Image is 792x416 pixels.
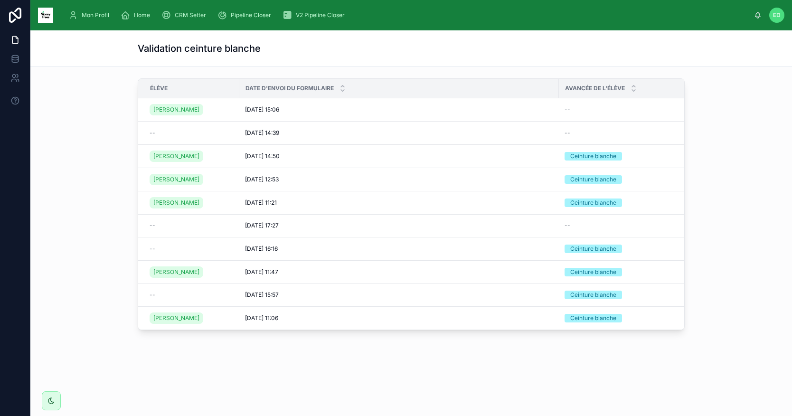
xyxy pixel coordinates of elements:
span: [DATE] 15:57 [245,291,279,299]
div: Ceinture blanche [570,152,616,161]
span: Mon Profil [82,11,109,19]
a: Ouvrir le lien [684,172,739,187]
a: [PERSON_NAME] [150,151,203,162]
a: [PERSON_NAME] [150,312,203,324]
a: Ouvrir le lien [684,149,739,164]
span: -- [565,129,570,137]
span: -- [565,222,570,229]
a: [PERSON_NAME] [150,266,203,278]
span: -- [150,245,155,253]
a: [PERSON_NAME] [150,104,203,115]
span: [PERSON_NAME] [153,176,199,183]
span: [DATE] 15:06 [245,106,279,113]
a: Ouvrir le lien [684,241,739,256]
span: [PERSON_NAME] [153,268,199,276]
span: [DATE] 17:27 [245,222,279,229]
span: [DATE] 12:53 [245,176,279,183]
a: [PERSON_NAME] [150,197,203,208]
span: -- [150,222,155,229]
span: -- [150,129,155,137]
a: Ouvrir le lien [684,218,739,234]
div: Ceinture blanche [570,175,616,184]
span: -- [150,291,155,299]
div: Ceinture blanche [570,268,616,276]
span: V2 Pipeline Closer [296,11,345,19]
span: [PERSON_NAME] [153,199,199,207]
span: -- [684,106,689,113]
div: Ceinture blanche [570,245,616,253]
a: Ouvrir le lien [684,288,739,303]
span: Date d'envoi du formulaire [245,85,334,92]
span: [DATE] 14:39 [245,129,279,137]
span: CRM Setter [175,11,206,19]
span: -- [565,106,570,113]
a: [PERSON_NAME] [150,174,203,185]
a: Ouvrir le lien [684,265,739,280]
a: Pipeline Closer [215,7,278,24]
a: Home [118,7,157,24]
span: ED [773,11,781,19]
a: Mon Profil [66,7,116,24]
a: V2 Pipeline Closer [280,7,351,24]
div: Ceinture blanche [570,314,616,322]
h1: Validation ceinture blanche [138,42,261,55]
span: [PERSON_NAME] [153,314,199,322]
span: Home [134,11,150,19]
span: [DATE] 11:47 [245,268,278,276]
span: Avancée de l'élève [565,85,625,92]
span: [DATE] 11:06 [245,314,278,322]
a: Ouvrir le lien [684,311,739,326]
div: scrollable content [61,5,754,26]
img: App logo [38,8,53,23]
div: Ceinture blanche [570,199,616,207]
span: [DATE] 14:50 [245,152,280,160]
div: Ceinture blanche [570,291,616,299]
span: [PERSON_NAME] [153,152,199,160]
span: [DATE] 11:21 [245,199,277,207]
a: CRM Setter [159,7,213,24]
span: [DATE] 16:16 [245,245,278,253]
span: Élève [150,85,168,92]
a: Ouvrir le lien [684,195,739,210]
span: Pipeline Closer [231,11,271,19]
span: [PERSON_NAME] [153,106,199,113]
a: Ouvrir le lien [684,125,739,141]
